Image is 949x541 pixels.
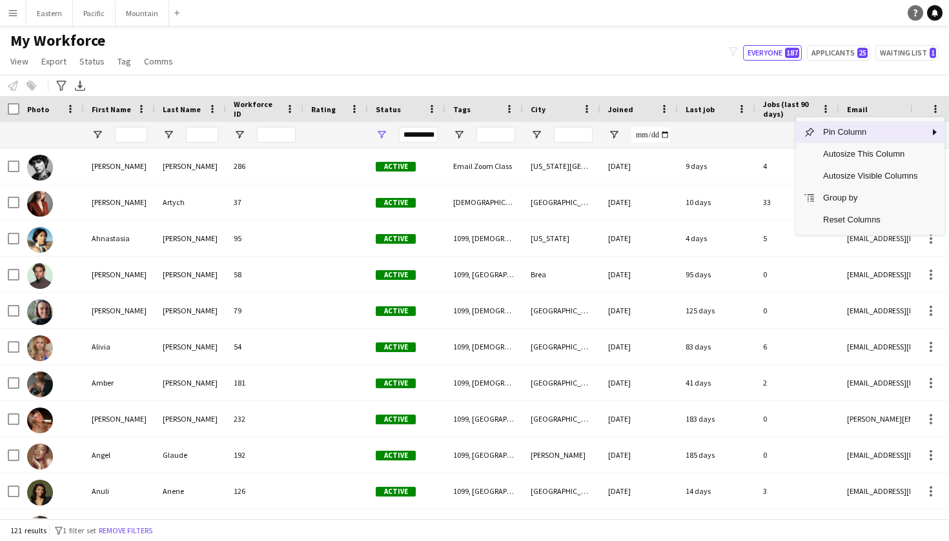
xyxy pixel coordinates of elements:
div: [DATE] [600,437,678,473]
img: Agnes Artych [27,191,53,217]
span: Active [376,379,416,388]
span: Last job [686,104,715,114]
a: Comms [139,53,178,70]
input: City Filter Input [554,127,593,143]
div: 0 [755,401,839,437]
a: Tag [112,53,136,70]
span: Comms [144,55,173,67]
div: [US_STATE][GEOGRAPHIC_DATA] [523,148,600,184]
div: [DATE] [600,401,678,437]
input: Last Name Filter Input [186,127,218,143]
span: Active [376,487,416,497]
span: Active [376,342,416,352]
div: [DATE] [600,257,678,292]
span: Autosize Visible Columns [815,165,925,187]
img: Alex Segura Lozano [27,263,53,289]
div: 192 [226,437,303,473]
button: Applicants25 [807,45,870,61]
div: Angel [84,437,155,473]
div: Anene [155,473,226,509]
span: Active [376,234,416,244]
span: Tags [453,104,471,114]
span: Tag [117,55,131,67]
div: [PERSON_NAME] [155,148,226,184]
div: 1099, [DEMOGRAPHIC_DATA], [US_STATE], Northeast [445,221,523,256]
img: Angel Glaude [27,444,53,469]
div: [PERSON_NAME] [155,365,226,400]
button: Open Filter Menu [376,129,387,141]
div: Ahnastasia [84,221,155,256]
div: 58 [226,257,303,292]
input: Tags Filter Input [476,127,515,143]
div: [PERSON_NAME] [155,221,226,256]
app-action-btn: Export XLSX [72,78,88,93]
div: Amber [84,365,155,400]
span: Active [376,198,416,208]
span: Rating [311,104,336,114]
span: 1 [930,48,936,58]
span: Workforce ID [234,99,280,119]
div: 37 [226,184,303,220]
div: 126 [226,473,303,509]
span: First Name [92,104,131,114]
div: [PERSON_NAME] [155,329,226,364]
button: Open Filter Menu [453,129,465,141]
span: Email [847,104,868,114]
button: Mountain [116,1,169,26]
app-action-btn: Advanced filters [54,78,69,93]
button: Everyone187 [743,45,802,61]
div: [PERSON_NAME] [84,293,155,328]
div: 95 days [678,257,755,292]
button: Open Filter Menu [163,129,174,141]
img: Alivia Murdoch [27,335,53,361]
span: Group by [815,187,925,209]
button: Waiting list1 [875,45,939,61]
button: Eastern [26,1,73,26]
div: [GEOGRAPHIC_DATA] [523,365,600,400]
div: [DATE] [600,473,678,509]
div: [DATE] [600,365,678,400]
div: [PERSON_NAME] [84,401,155,437]
span: View [10,55,28,67]
span: 25 [857,48,868,58]
a: Export [36,53,72,70]
div: 1099, [DEMOGRAPHIC_DATA], [GEOGRAPHIC_DATA], [GEOGRAPHIC_DATA], Travel Team [445,329,523,364]
span: Jobs (last 90 days) [763,99,816,119]
div: 232 [226,401,303,437]
div: 0 [755,257,839,292]
div: [PERSON_NAME] [84,184,155,220]
div: [GEOGRAPHIC_DATA] [523,401,600,437]
div: 183 days [678,401,755,437]
div: Glaude [155,437,226,473]
a: View [5,53,34,70]
button: Open Filter Menu [531,129,542,141]
div: [GEOGRAPHIC_DATA] [523,293,600,328]
a: Status [74,53,110,70]
div: Anuli [84,473,155,509]
div: 1099, [DEMOGRAPHIC_DATA], Northeast [445,293,523,328]
div: 181 [226,365,303,400]
div: 5 [755,221,839,256]
div: [DATE] [600,148,678,184]
div: Alivia [84,329,155,364]
span: Status [376,104,401,114]
div: 33 [755,184,839,220]
div: 4 [755,148,839,184]
button: Remove filters [96,524,155,538]
div: 79 [226,293,303,328]
div: [PERSON_NAME] [523,437,600,473]
div: [PERSON_NAME] [84,257,155,292]
div: 0 [755,293,839,328]
div: [GEOGRAPHIC_DATA] [523,473,600,509]
input: Workforce ID Filter Input [257,127,296,143]
button: Open Filter Menu [608,129,620,141]
div: 125 days [678,293,755,328]
span: Reset Columns [815,209,925,231]
div: [DEMOGRAPHIC_DATA], [US_STATE], Northeast, Travel Team, W2 [445,184,523,220]
div: [GEOGRAPHIC_DATA] [523,184,600,220]
button: Open Filter Menu [92,129,103,141]
span: Status [79,55,105,67]
span: Joined [608,104,633,114]
div: [DATE] [600,329,678,364]
div: 6 [755,329,839,364]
